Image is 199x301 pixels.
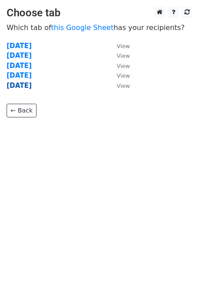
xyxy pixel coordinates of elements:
[117,53,130,59] small: View
[108,52,130,60] a: View
[7,52,32,60] a: [DATE]
[7,82,32,90] a: [DATE]
[117,63,130,69] small: View
[117,43,130,49] small: View
[7,104,37,117] a: ← Back
[155,259,199,301] iframe: Chat Widget
[7,7,192,19] h3: Choose tab
[7,71,32,79] a: [DATE]
[108,82,130,90] a: View
[108,62,130,70] a: View
[108,42,130,50] a: View
[51,23,114,32] a: this Google Sheet
[108,71,130,79] a: View
[7,62,32,70] a: [DATE]
[7,42,32,50] a: [DATE]
[117,72,130,79] small: View
[7,23,192,32] p: Which tab of has your recipients?
[117,83,130,89] small: View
